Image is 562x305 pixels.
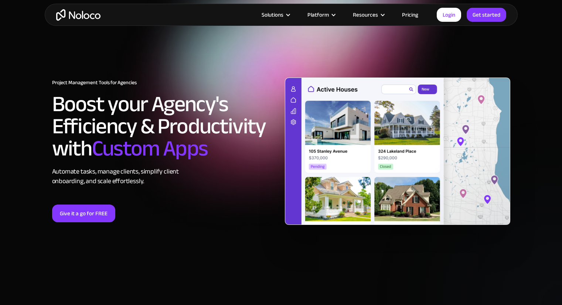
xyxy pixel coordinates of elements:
[298,10,344,20] div: Platform
[92,128,208,169] span: Custom Apps
[437,8,461,22] a: Login
[262,10,283,20] div: Solutions
[52,205,115,222] a: Give it a go for FREE
[344,10,393,20] div: Resources
[307,10,329,20] div: Platform
[52,167,277,186] div: Automate tasks, manage clients, simplify client onboarding, and scale effortlessly.
[393,10,428,20] a: Pricing
[52,80,277,86] h1: Project Management Tools for Agencies
[252,10,298,20] div: Solutions
[467,8,506,22] a: Get started
[353,10,378,20] div: Resources
[52,93,277,160] h2: Boost your Agency's Efficiency & Productivity with
[56,9,101,21] a: home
